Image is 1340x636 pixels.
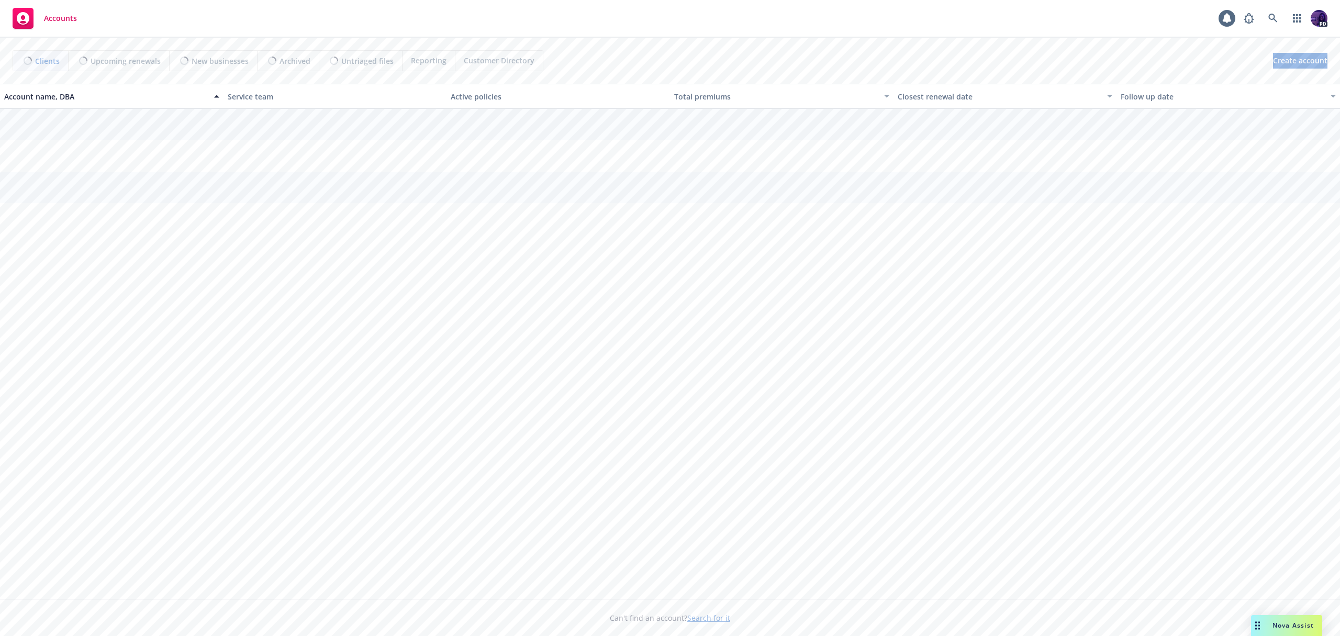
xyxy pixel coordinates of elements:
[1272,621,1314,630] span: Nova Assist
[91,55,161,66] span: Upcoming renewals
[192,55,249,66] span: New businesses
[280,55,310,66] span: Archived
[610,612,730,623] span: Can't find an account?
[674,91,878,102] div: Total premiums
[1311,10,1327,27] img: photo
[1273,53,1327,69] a: Create account
[8,4,81,33] a: Accounts
[894,84,1117,109] button: Closest renewal date
[1121,91,1324,102] div: Follow up date
[1116,84,1340,109] button: Follow up date
[898,91,1101,102] div: Closest renewal date
[1263,8,1283,29] a: Search
[670,84,894,109] button: Total premiums
[1251,615,1264,636] div: Drag to move
[35,55,60,66] span: Clients
[1238,8,1259,29] a: Report a Bug
[446,84,670,109] button: Active policies
[1287,8,1308,29] a: Switch app
[4,91,208,102] div: Account name, DBA
[1251,615,1322,636] button: Nova Assist
[1273,51,1327,71] span: Create account
[341,55,394,66] span: Untriaged files
[464,55,534,66] span: Customer Directory
[451,91,666,102] div: Active policies
[411,55,446,66] span: Reporting
[687,613,730,623] a: Search for it
[224,84,447,109] button: Service team
[44,14,77,23] span: Accounts
[228,91,443,102] div: Service team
